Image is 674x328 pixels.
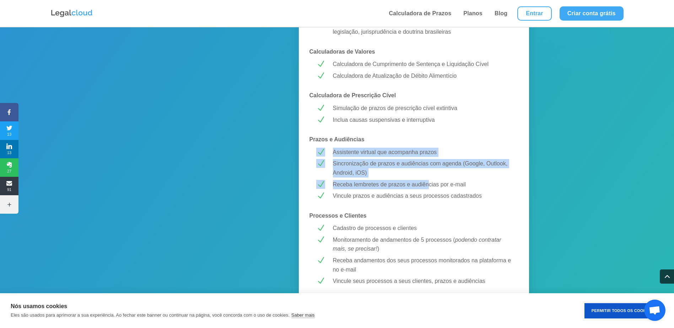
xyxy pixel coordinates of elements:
[560,6,624,21] a: Criar conta grátis
[50,9,93,18] img: Logo da Legalcloud
[333,159,512,177] p: Sincronização de prazos e audiências com agenda (Google, Outlook, Android, iOS)
[316,277,325,285] span: N
[316,115,325,124] span: N
[333,71,512,81] p: Calculadora de Atualização de Débito Alimentício
[316,180,325,189] span: N
[316,235,325,244] span: N
[11,303,67,309] strong: Nós usamos cookies
[517,6,551,21] a: Entrar
[333,235,512,253] p: Monitoramento de andamentos de 5 processos ( )
[11,312,290,318] p: Eles são usados para aprimorar a sua experiência. Ao fechar este banner ou continuar na página, v...
[316,256,325,265] span: N
[333,60,512,69] p: Calculadora de Cumprimento de Sentença e Liquidação Cível
[333,148,512,157] p: Assistente virtual que acompanha prazos
[333,237,501,252] em: podendo contratar mais, se precisar!
[316,191,325,200] span: N
[309,92,396,98] strong: Calculadora de Prescrição Cível
[333,256,512,274] p: Receba andamentos dos seus processos monitorados na plataforma e no e-mail
[333,191,512,201] p: Vincule prazos e audiências a seus processos cadastrados
[584,303,660,318] button: Permitir Todos os Cookies
[291,312,315,318] a: Saber mais
[333,224,512,233] p: Cadastro de processos e clientes
[333,104,512,113] p: Simulação de prazos de prescrição cível extintiva
[309,136,365,142] strong: Prazos e Audiências
[644,300,665,321] a: Bate-papo aberto
[333,180,512,189] p: Receba lembretes de prazos e audiências por e-mail
[316,71,325,80] span: N
[316,159,325,168] span: N
[316,148,325,157] span: N
[316,60,325,69] span: N
[333,115,512,125] p: Inclua causas suspensivas e interruptiva
[309,213,367,219] strong: Processos e Clientes
[309,49,375,55] strong: Calculadoras de Valores
[316,104,325,113] span: N
[333,277,512,286] p: Vincule seus processos a seus clientes, prazos e audiências
[316,224,325,233] span: N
